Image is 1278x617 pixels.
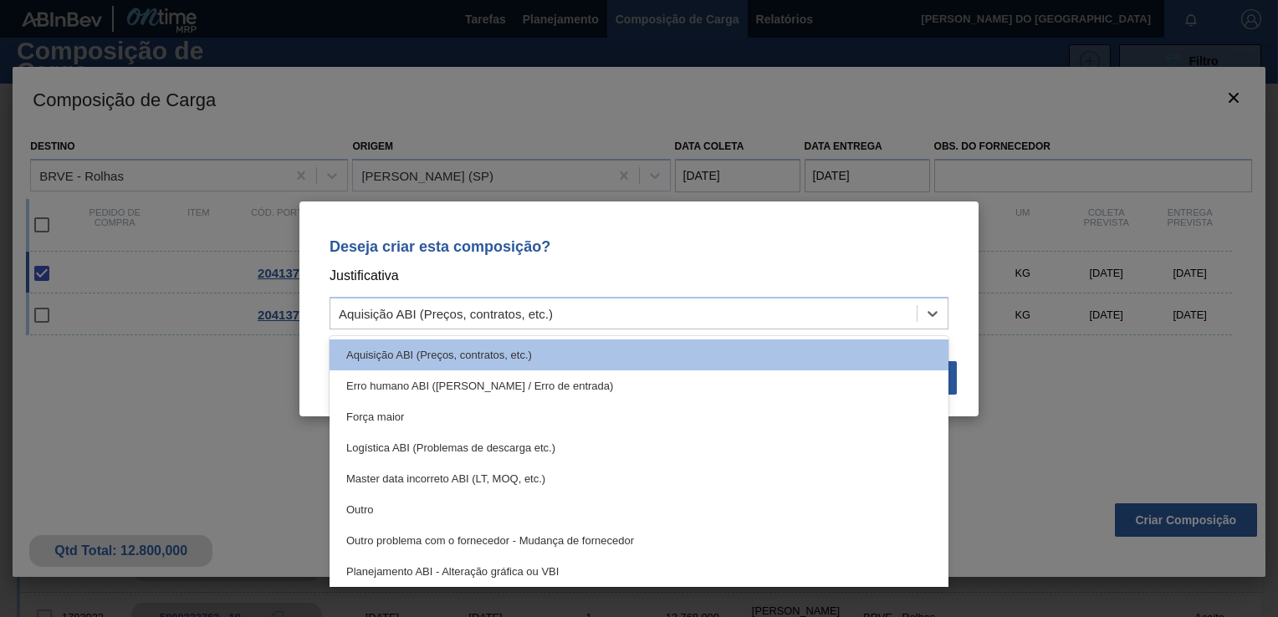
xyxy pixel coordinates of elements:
[330,494,948,525] div: Outro
[330,401,948,432] div: Força maior
[330,370,948,401] div: Erro humano ABI ([PERSON_NAME] / Erro de entrada)
[330,525,948,556] div: Outro problema com o fornecedor - Mudança de fornecedor
[330,432,948,463] div: Logística ABI (Problemas de descarga etc.)
[330,463,948,494] div: Master data incorreto ABI (LT, MOQ, etc.)
[330,265,948,287] p: Justificativa
[330,238,948,255] p: Deseja criar esta composição?
[330,556,948,587] div: Planejamento ABI - Alteração gráfica ou VBI
[330,339,948,370] div: Aquisição ABI (Preços, contratos, etc.)
[339,306,553,320] div: Aquisição ABI (Preços, contratos, etc.)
